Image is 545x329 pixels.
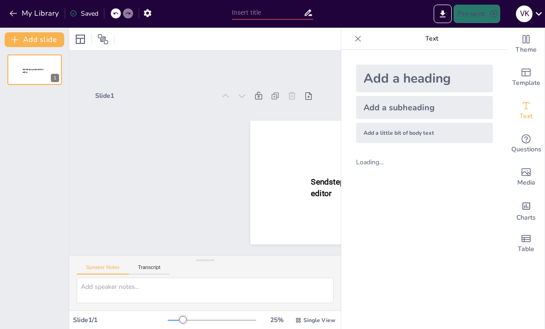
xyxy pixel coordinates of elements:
[232,6,304,19] input: Insert title
[516,5,533,23] button: V K
[516,213,536,223] span: Charts
[516,6,533,22] div: V K
[77,264,129,275] button: Speaker Notes
[518,244,534,254] span: Table
[508,161,545,194] div: Add images, graphics, shapes or video
[51,74,59,82] div: 1
[356,96,493,119] div: Add a subheading
[129,264,170,275] button: Transcript
[520,111,533,121] span: Text
[508,127,545,161] div: Get real-time input from your audience
[508,28,545,61] div: Change the overall theme
[508,194,545,227] div: Add charts and graphs
[266,316,288,324] div: 25 %
[515,45,537,55] span: Theme
[7,6,63,21] button: My Library
[356,123,493,143] div: Add a little bit of body text
[508,227,545,260] div: Add a table
[70,9,98,18] div: Saved
[512,78,540,88] span: Template
[303,317,335,324] span: Single View
[356,65,493,92] div: Add a heading
[365,28,498,50] p: Text
[517,178,535,188] span: Media
[311,177,395,198] span: Sendsteps presentation editor
[95,91,215,100] div: Slide 1
[7,54,62,85] div: Sendsteps presentation editor1
[508,61,545,94] div: Add ready made slides
[97,34,109,45] span: Position
[23,68,43,73] span: Sendsteps presentation editor
[434,5,452,23] button: Export to PowerPoint
[511,144,541,155] span: Questions
[508,94,545,127] div: Add text boxes
[356,158,399,167] div: Loading...
[73,32,88,47] div: Layout
[73,316,168,324] div: Slide 1 / 1
[5,32,64,47] button: Add slide
[454,5,500,23] button: Present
